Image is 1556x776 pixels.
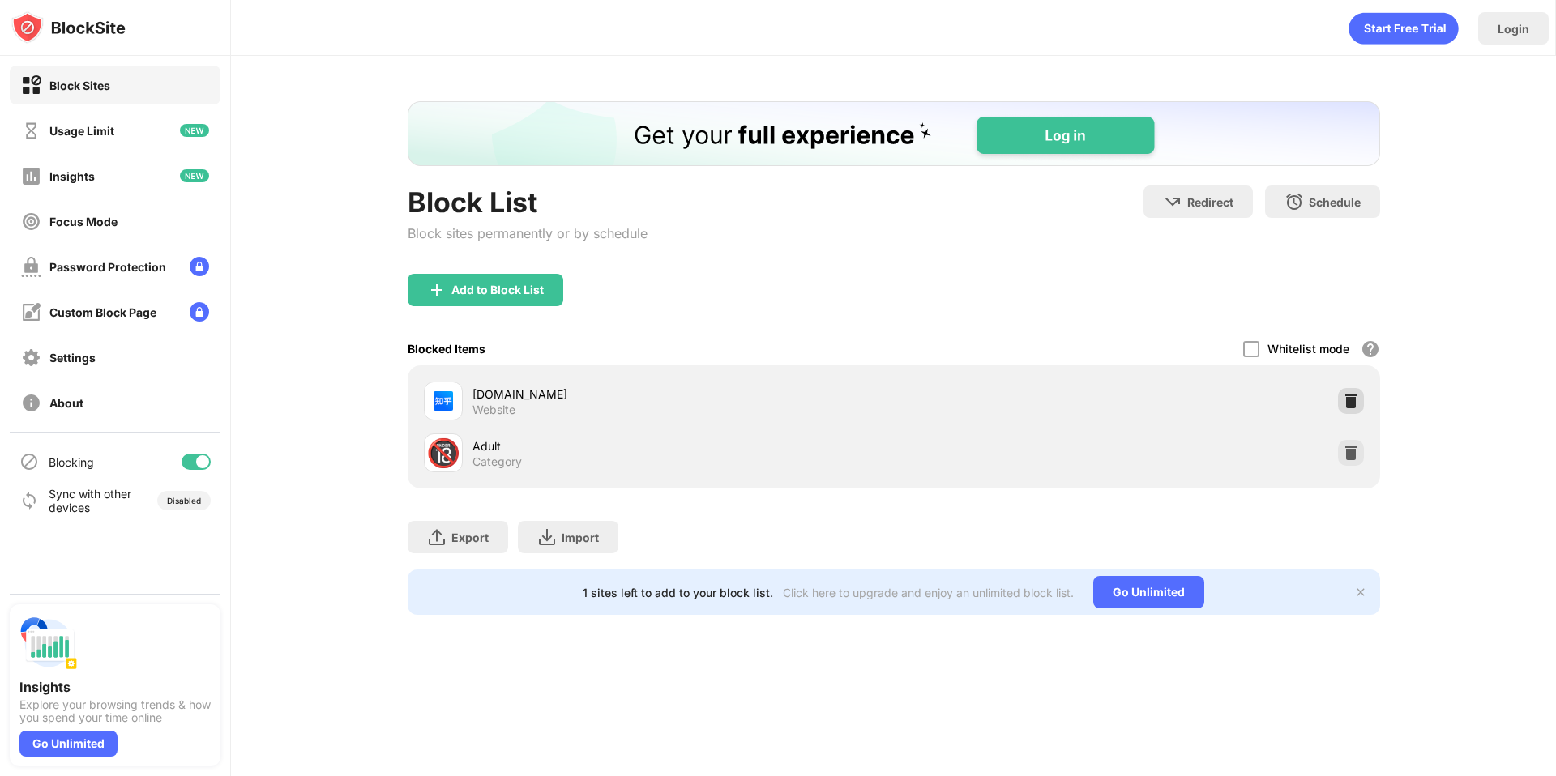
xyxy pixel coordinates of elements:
img: time-usage-off.svg [21,121,41,141]
div: Focus Mode [49,215,118,228]
div: Export [451,531,489,544]
div: Whitelist mode [1267,342,1349,356]
img: lock-menu.svg [190,302,209,322]
img: blocking-icon.svg [19,452,39,471]
img: favicons [434,391,453,411]
div: Block sites permanently or by schedule [408,225,648,241]
img: insights-off.svg [21,166,41,186]
img: sync-icon.svg [19,491,39,510]
img: push-insights.svg [19,614,78,672]
img: settings-off.svg [21,347,41,368]
div: Password Protection [49,260,166,274]
div: Click here to upgrade and enjoy an unlimited block list. [783,586,1074,599]
div: [DOMAIN_NAME] [472,386,894,403]
div: Block Sites [49,79,110,92]
div: Website [472,403,515,417]
div: Category [472,454,522,469]
div: Blocking [49,455,94,469]
img: x-button.svg [1354,586,1367,599]
div: Insights [49,169,95,183]
img: about-off.svg [21,393,41,413]
img: customize-block-page-off.svg [21,302,41,322]
img: password-protection-off.svg [21,257,41,277]
div: Import [562,531,599,544]
img: block-on.svg [21,75,41,96]
div: Block List [408,185,648,219]
div: Sync with other devices [49,487,132,514]
img: lock-menu.svg [190,257,209,276]
div: Explore your browsing trends & how you spend your time online [19,698,211,724]
div: Redirect [1187,195,1233,209]
div: Add to Block List [451,284,544,296]
img: new-icon.svg [180,169,209,182]
div: Adult [472,437,894,454]
div: Schedule [1309,195,1361,209]
img: new-icon.svg [180,124,209,137]
div: Login [1498,22,1529,36]
div: Insights [19,679,211,695]
div: Go Unlimited [19,731,118,757]
div: 1 sites left to add to your block list. [583,586,773,599]
iframe: Banner [408,101,1380,166]
div: 🔞 [426,437,460,470]
div: Go Unlimited [1093,576,1204,608]
div: About [49,396,83,410]
div: Blocked Items [408,342,485,356]
div: animation [1349,12,1459,45]
div: Disabled [167,496,201,505]
div: Usage Limit [49,124,114,138]
div: Custom Block Page [49,305,156,319]
img: logo-blocksite.svg [11,11,126,44]
div: Settings [49,351,96,365]
img: focus-off.svg [21,211,41,232]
